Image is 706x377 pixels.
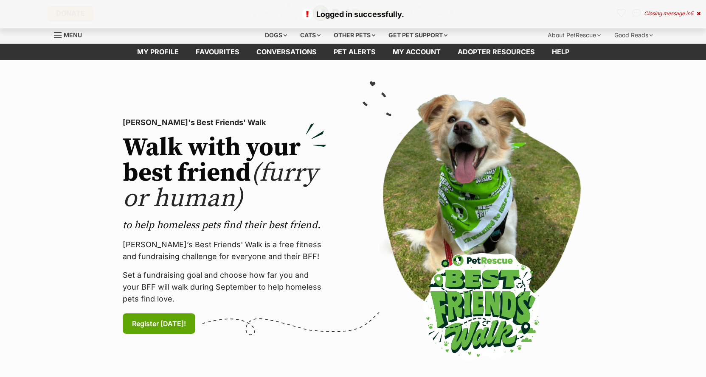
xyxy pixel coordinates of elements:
[328,27,381,44] div: Other pets
[259,27,293,44] div: Dogs
[54,27,88,42] a: Menu
[608,27,659,44] div: Good Reads
[248,44,325,60] a: conversations
[543,44,578,60] a: Help
[325,44,384,60] a: Pet alerts
[187,44,248,60] a: Favourites
[294,27,326,44] div: Cats
[383,27,453,44] div: Get pet support
[64,31,82,39] span: Menu
[384,44,449,60] a: My account
[123,117,326,128] p: [PERSON_NAME]'s Best Friends' Walk
[123,135,326,212] h2: Walk with your best friend
[123,157,318,215] span: (furry or human)
[123,218,326,232] p: to help homeless pets find their best friend.
[123,239,326,263] p: [PERSON_NAME]’s Best Friends' Walk is a free fitness and fundraising challenge for everyone and t...
[129,44,187,60] a: My profile
[542,27,607,44] div: About PetRescue
[123,269,326,305] p: Set a fundraising goal and choose how far you and your BFF will walk during September to help hom...
[123,313,195,334] a: Register [DATE]!
[132,318,186,329] span: Register [DATE]!
[449,44,543,60] a: Adopter resources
